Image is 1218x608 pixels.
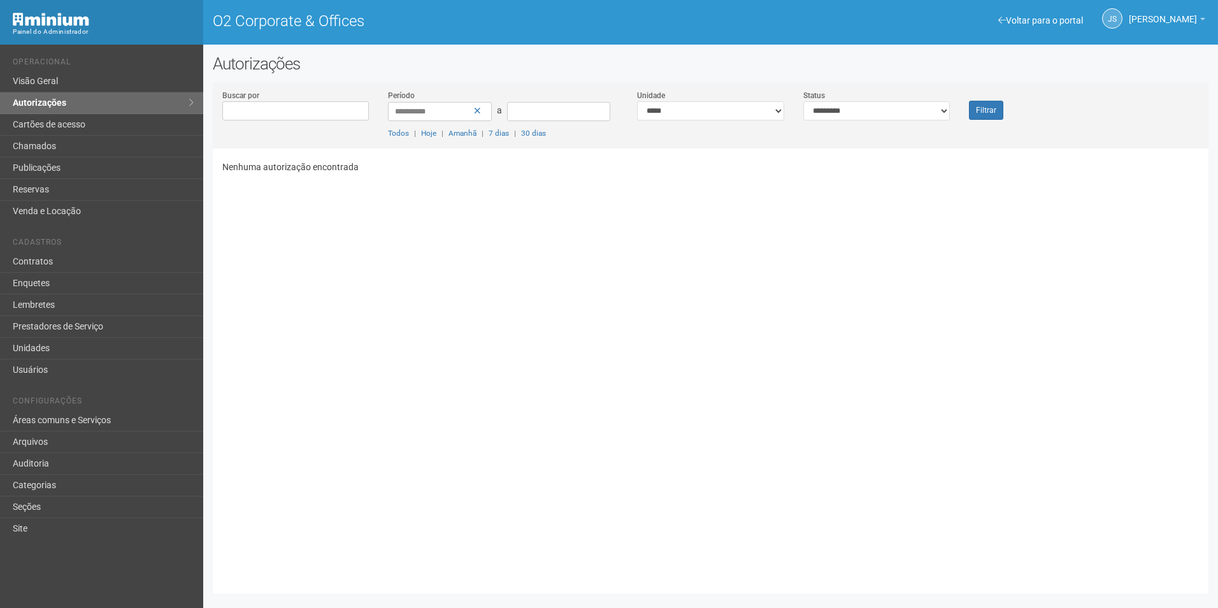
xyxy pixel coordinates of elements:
[441,129,443,138] span: |
[1129,2,1197,24] span: Jeferson Souza
[489,129,509,138] a: 7 dias
[13,26,194,38] div: Painel do Administrador
[388,129,409,138] a: Todos
[998,15,1083,25] a: Voltar para o portal
[414,129,416,138] span: |
[13,13,89,26] img: Minium
[213,54,1208,73] h2: Autorizações
[13,238,194,251] li: Cadastros
[222,90,259,101] label: Buscar por
[514,129,516,138] span: |
[1129,16,1205,26] a: [PERSON_NAME]
[482,129,484,138] span: |
[497,105,502,115] span: a
[13,396,194,410] li: Configurações
[448,129,476,138] a: Amanhã
[421,129,436,138] a: Hoje
[637,90,665,101] label: Unidade
[13,57,194,71] li: Operacional
[803,90,825,101] label: Status
[222,161,1199,173] p: Nenhuma autorização encontrada
[1102,8,1122,29] a: JS
[521,129,546,138] a: 30 dias
[969,101,1003,120] button: Filtrar
[213,13,701,29] h1: O2 Corporate & Offices
[388,90,415,101] label: Período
